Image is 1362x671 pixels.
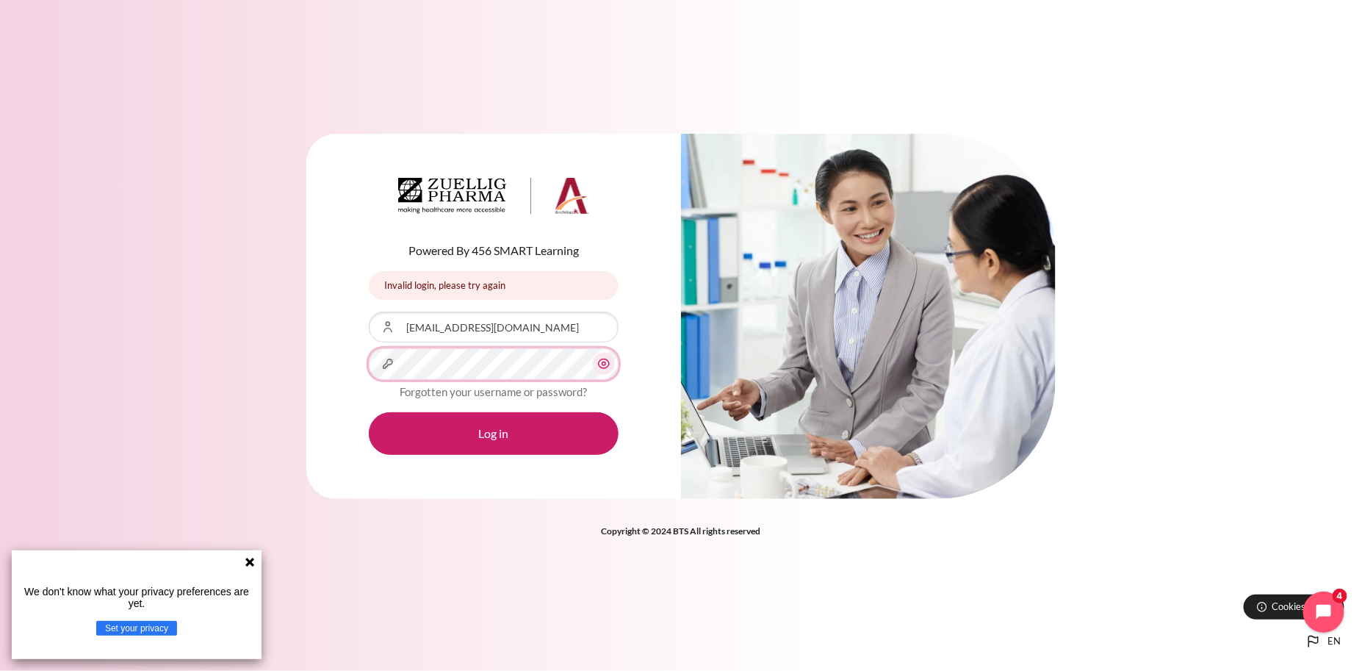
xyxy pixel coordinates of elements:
strong: Copyright © 2024 BTS All rights reserved [602,525,761,537]
div: Invalid login, please try again [369,271,619,300]
p: Powered By 456 SMART Learning [369,242,619,259]
input: Username or Email Address [369,312,619,342]
button: Set your privacy [96,621,177,636]
button: Languages [1299,627,1347,656]
img: Architeck [398,178,589,215]
a: Forgotten your username or password? [400,385,588,398]
button: Cookies notice [1244,595,1344,620]
span: Cookies notice [1272,600,1333,614]
a: Architeck [398,178,589,220]
button: Log in [369,412,619,455]
span: en [1328,634,1341,649]
p: We don't know what your privacy preferences are yet. [18,586,256,609]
